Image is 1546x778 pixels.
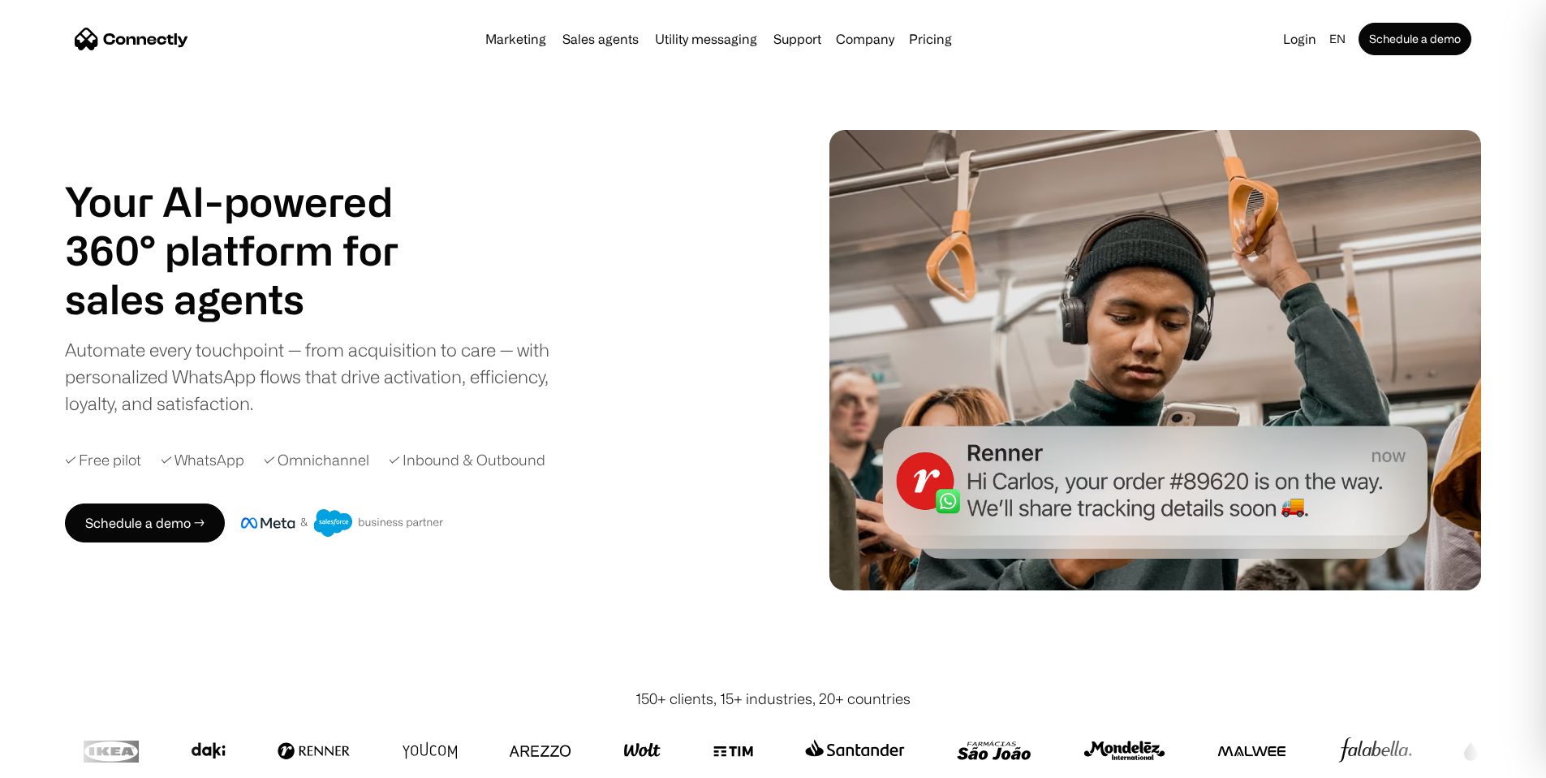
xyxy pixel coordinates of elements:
a: Schedule a demo → [65,504,225,542]
ul: Language list [32,750,97,772]
a: Schedule a demo [1359,23,1471,55]
a: Marketing [479,32,553,45]
a: Pricing [902,32,958,45]
a: Support [767,32,828,45]
div: Company [836,28,894,50]
div: ✓ Inbound & Outbound [389,449,545,471]
div: ✓ Free pilot [65,449,141,471]
div: en [1323,28,1355,50]
div: 150+ clients, 15+ industries, 20+ countries [635,688,911,710]
aside: Language selected: English [16,748,97,772]
a: Login [1277,28,1323,50]
div: ✓ Omnichannel [264,449,369,471]
div: ✓ WhatsApp [161,449,244,471]
div: Company [831,28,899,50]
div: en [1329,28,1346,50]
div: carousel [65,274,438,323]
h1: sales agents [65,274,438,323]
div: Automate every touchpoint — from acquisition to care — with personalized WhatsApp flows that driv... [65,336,576,417]
a: Utility messaging [648,32,764,45]
a: Sales agents [556,32,645,45]
h1: Your AI-powered 360° platform for [65,177,438,274]
div: 1 of 4 [65,274,438,323]
img: Meta and Salesforce business partner badge. [241,509,444,537]
a: home [75,27,188,51]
